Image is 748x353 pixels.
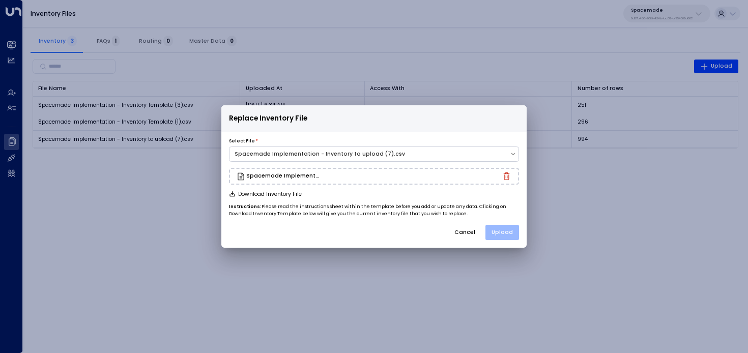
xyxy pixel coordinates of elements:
div: Spacemade Implementation - Inventory to upload (7).csv [235,150,505,158]
span: Replace Inventory File [229,113,307,124]
h3: Spacemade Implementation - Inventory to upload (8).csv [246,173,323,179]
p: Please read the instructions sheet within the template before you add or update any data. Clickin... [229,203,519,217]
button: Cancel [448,225,482,240]
label: Select File [229,138,255,145]
button: Upload [485,225,519,240]
button: Download Inventory File [229,191,302,197]
b: Instructions: [229,203,262,210]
